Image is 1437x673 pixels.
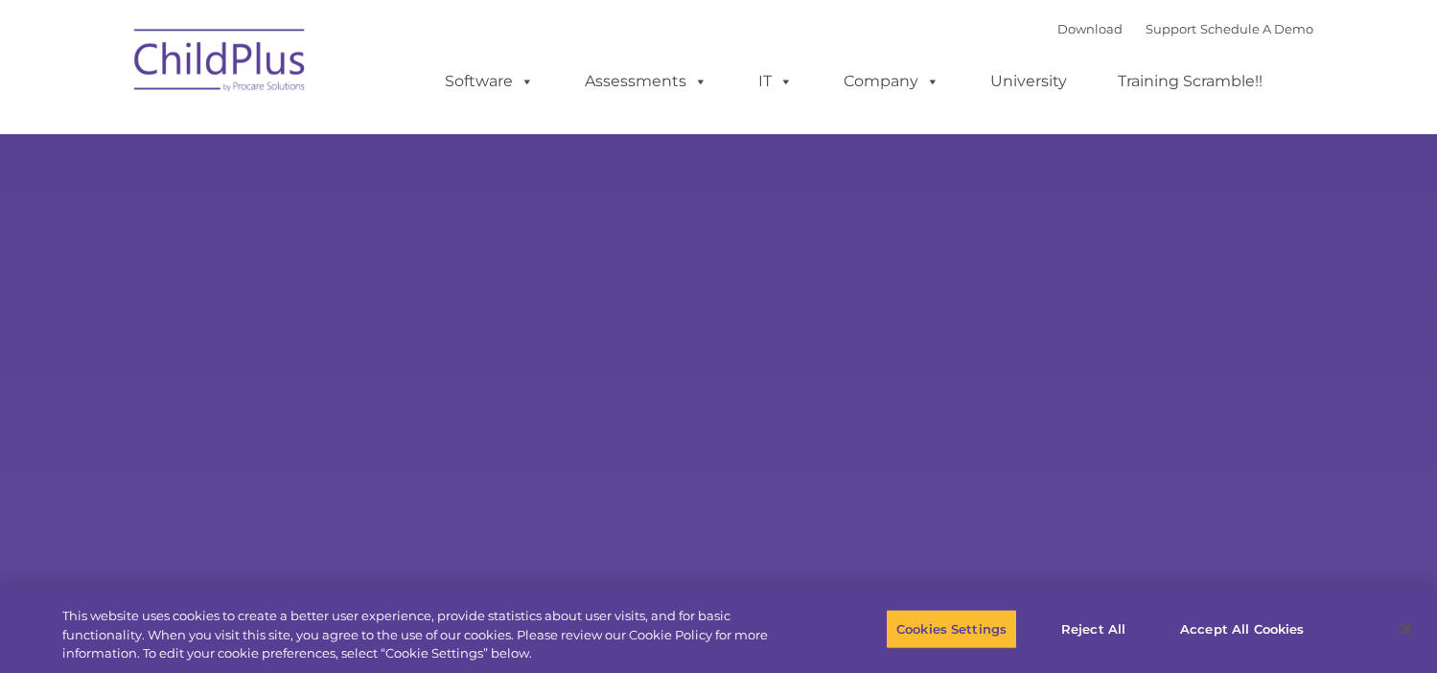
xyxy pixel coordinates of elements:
[886,609,1017,649] button: Cookies Settings
[1170,609,1314,649] button: Accept All Cookies
[971,62,1086,101] a: University
[1200,21,1313,36] a: Schedule A Demo
[1385,608,1427,650] button: Close
[125,15,316,111] img: ChildPlus by Procare Solutions
[824,62,959,101] a: Company
[1099,62,1282,101] a: Training Scramble!!
[62,607,790,663] div: This website uses cookies to create a better user experience, provide statistics about user visit...
[1146,21,1196,36] a: Support
[1057,21,1123,36] a: Download
[426,62,553,101] a: Software
[566,62,727,101] a: Assessments
[1033,609,1153,649] button: Reject All
[1057,21,1313,36] font: |
[739,62,812,101] a: IT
